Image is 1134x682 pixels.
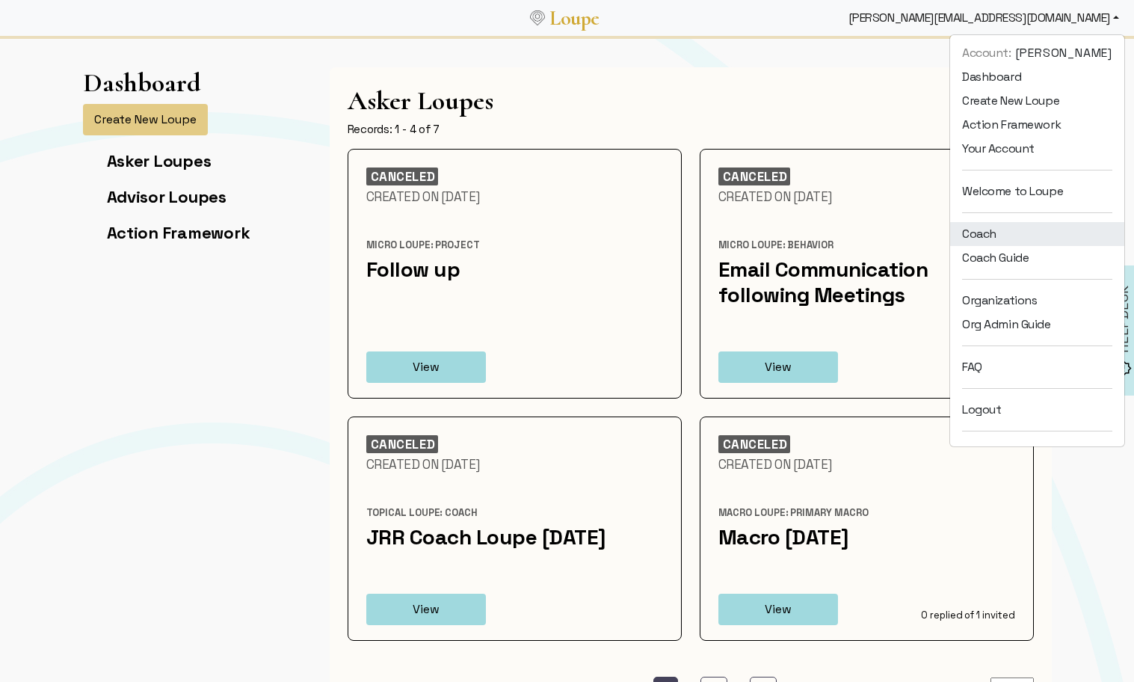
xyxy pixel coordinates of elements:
div: Topical Loupe: Coach [366,506,663,520]
a: Logout [950,398,1124,422]
a: Create New Loupe [950,89,1124,113]
a: Macro [DATE] [718,523,849,550]
ul: [PERSON_NAME][EMAIL_ADDRESS][DOMAIN_NAME] [950,41,1124,440]
div: Records: 1 - 4 of 7 [348,122,440,137]
a: Follow up [366,256,460,283]
a: Welcome to Loupe [950,179,1124,203]
a: Your Account [950,137,1124,161]
a: Loupe [545,4,605,32]
div: CANCELED [718,168,791,185]
div: Created On [DATE] [366,188,663,205]
a: Advisor Loupes [107,186,227,207]
img: Loupe Logo [530,10,545,25]
div: 0 replied of 1 invited [878,609,1014,622]
div: CANCELED [718,435,791,453]
div: CANCELED [366,168,439,185]
div: Created On [DATE] [718,188,1015,205]
h1: Dashboard [83,67,201,98]
a: Coach Guide [950,246,1124,270]
a: Dashboard [950,65,1124,89]
a: Org Admin Guide [950,313,1124,337]
div: Micro Loupe: Project [366,239,663,252]
button: View [366,594,486,625]
div: Micro Loupe: Behavior [718,239,1015,252]
button: View [718,351,838,383]
button: Create New Loupe [83,104,208,135]
div: [PERSON_NAME][EMAIL_ADDRESS][DOMAIN_NAME] [842,3,1125,33]
span: [PERSON_NAME] [1015,44,1112,62]
div: CANCELED [366,435,439,453]
a: Action Framework [950,113,1124,137]
a: Organizations [950,289,1124,313]
a: Asker Loupes [107,150,212,171]
h1: Asker Loupes [348,85,1034,116]
div: Created On [DATE] [718,456,1015,473]
img: brightness_alert_FILL0_wght500_GRAD0_ops.svg [1116,360,1132,376]
div: Macro Loupe: Primary Macro [718,506,1015,520]
a: Action Framework [107,222,250,243]
div: Created On [DATE] [366,456,663,473]
a: FAQ [950,355,1124,379]
a: Email Communication following Meetings [718,256,928,308]
app-left-page-nav: Dashboard [83,67,250,258]
a: Coach [950,222,1124,246]
button: View [366,351,486,383]
a: JRR Coach Loupe [DATE] [366,523,606,550]
span: Account: [962,45,1011,61]
button: View [718,594,838,625]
